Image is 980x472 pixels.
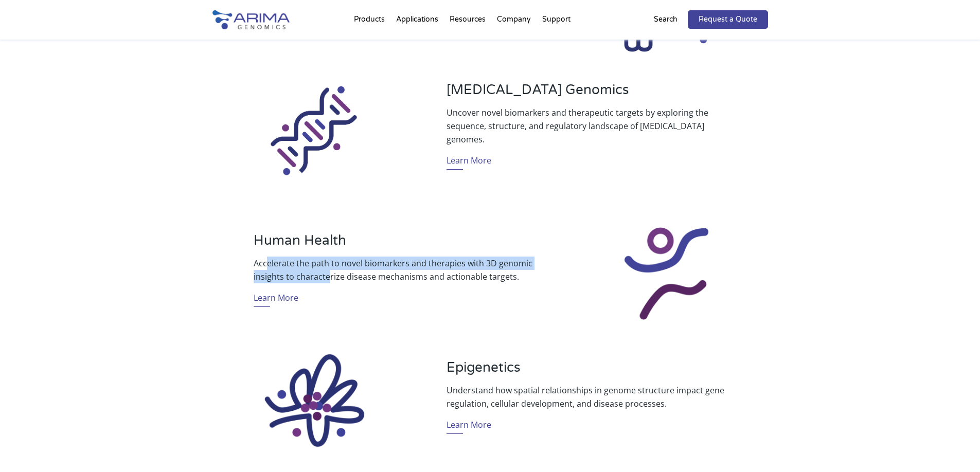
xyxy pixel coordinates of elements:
[688,10,768,29] a: Request a Quote
[447,154,491,170] a: Learn More
[254,232,533,257] h3: Human Health
[447,106,726,146] p: Uncover novel biomarkers and therapeutic targets by exploring the sequence, structure, and regula...
[254,257,533,283] p: Accelerate the path to novel biomarkers and therapies with 3D genomic insights to characterize di...
[447,418,491,434] a: Learn More
[447,384,726,410] p: Understand how spatial relationships in genome structure impact gene regulation, cellular develop...
[254,291,298,307] a: Learn More
[212,10,290,29] img: Arima-Genomics-logo
[447,82,726,106] h3: [MEDICAL_DATA] Genomics
[604,219,727,329] img: Human Health_Icon_Arima Genomics
[654,13,678,26] p: Search
[447,359,726,384] h3: Epigenetics
[253,68,376,191] img: Sequencing_Icon_Arima Genomics
[929,423,980,472] iframe: Chat Widget
[253,342,376,459] img: Epigenetics_Icon_Arima Genomics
